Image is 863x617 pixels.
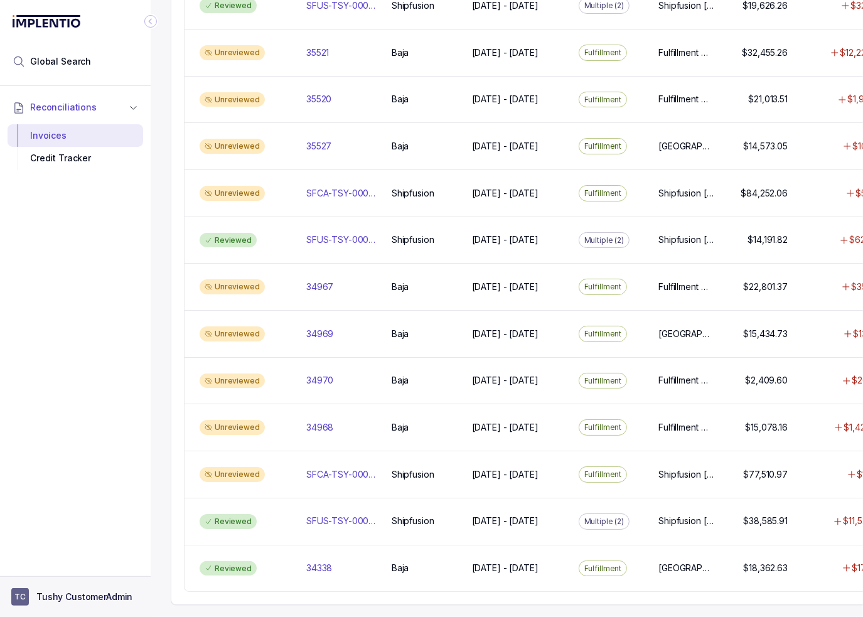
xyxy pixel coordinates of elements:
p: Fulfillment [584,375,622,387]
p: Shipfusion [GEOGRAPHIC_DATA] [658,515,714,527]
p: Multiple (2) [584,234,624,247]
p: Fulfillment [584,46,622,59]
div: Unreviewed [200,420,265,435]
p: Shipfusion [GEOGRAPHIC_DATA], Shipfusion [GEOGRAPHIC_DATA] [658,233,714,246]
p: [DATE] - [DATE] [472,93,539,105]
p: $2,409.60 [745,374,788,387]
p: $14,573.05 [743,140,788,153]
p: Shipfusion [392,187,434,200]
p: Multiple (2) [584,515,624,528]
p: Baja [392,328,409,340]
div: Unreviewed [200,186,265,201]
p: Shipfusion [392,515,434,527]
p: Fulfillment [584,281,622,293]
p: $22,801.37 [743,281,788,293]
p: $84,252.06 [741,187,788,200]
p: SFCA-TSY-00068 [306,468,377,481]
span: Reconciliations [30,101,97,114]
p: 35521 [306,46,329,59]
p: 34970 [306,374,333,387]
div: Reconciliations [8,122,143,173]
p: SFUS-TSY-00063 [306,515,377,527]
p: Fulfillment Center (W) / Wholesale, Fulfillment Center / Primary, Fulfillment Center IQB-WHLS / I... [658,46,714,59]
div: Reviewed [200,561,257,576]
p: SFUS-TSY-00064 [306,233,377,246]
p: $38,585.91 [743,515,788,527]
p: [DATE] - [DATE] [472,515,539,527]
p: Fulfillment [584,187,622,200]
p: Baja [392,374,409,387]
div: Unreviewed [200,467,265,482]
span: Global Search [30,55,91,68]
p: [GEOGRAPHIC_DATA] [GEOGRAPHIC_DATA] / [US_STATE] [658,328,714,340]
div: Reviewed [200,233,257,248]
div: Credit Tracker [18,147,133,169]
div: Unreviewed [200,92,265,107]
p: [DATE] - [DATE] [472,374,539,387]
p: 35520 [306,93,331,105]
p: 35527 [306,140,331,153]
div: Reviewed [200,514,257,529]
p: Shipfusion [392,468,434,481]
p: [DATE] - [DATE] [472,281,539,293]
p: $21,013.51 [748,93,788,105]
p: Baja [392,93,409,105]
div: Unreviewed [200,45,265,60]
p: Fulfillment [584,421,622,434]
p: [DATE] - [DATE] [472,46,539,59]
p: Tushy CustomerAdmin [36,591,132,603]
p: [DATE] - [DATE] [472,140,539,153]
p: Fulfillment Center IQB / InQbate [658,281,714,293]
p: [DATE] - [DATE] [472,233,539,246]
p: Shipfusion [GEOGRAPHIC_DATA] [658,468,714,481]
p: Fulfillment Center [GEOGRAPHIC_DATA] / [US_STATE], [US_STATE]-Wholesale / [US_STATE]-Wholesale [658,374,714,387]
p: [DATE] - [DATE] [472,562,539,574]
p: Fulfillment Center / Primary, Fulfillment Center IQB / InQbate [658,93,714,105]
p: Fulfillment [584,562,622,575]
p: Baja [392,281,409,293]
p: Fulfillment Center IQB-WHLS / InQbate-WHLS [658,421,714,434]
div: Unreviewed [200,373,265,389]
p: Fulfillment [584,328,622,340]
p: Baja [392,140,409,153]
p: $77,510.97 [743,468,788,481]
p: [GEOGRAPHIC_DATA] [GEOGRAPHIC_DATA] / [US_STATE] [658,140,714,153]
p: 34338 [306,562,332,574]
p: $18,362.63 [743,562,788,574]
p: $14,191.82 [748,233,788,246]
p: Fulfillment [584,468,622,481]
p: 34967 [306,281,333,293]
span: User initials [11,588,29,606]
div: Unreviewed [200,279,265,294]
p: [DATE] - [DATE] [472,328,539,340]
p: Fulfillment [584,140,622,153]
p: SFCA-TSY-00070 [306,187,377,200]
p: Shipfusion [GEOGRAPHIC_DATA] [658,187,714,200]
button: Reconciliations [8,94,143,121]
p: [DATE] - [DATE] [472,468,539,481]
div: Unreviewed [200,139,265,154]
p: Baja [392,421,409,434]
button: User initialsTushy CustomerAdmin [11,588,139,606]
p: Shipfusion [392,233,434,246]
p: [DATE] - [DATE] [472,421,539,434]
div: Invoices [18,124,133,147]
p: Fulfillment [584,94,622,106]
p: 34969 [306,328,333,340]
p: $15,434.73 [743,328,788,340]
p: [DATE] - [DATE] [472,187,539,200]
div: Collapse Icon [143,14,158,29]
p: Baja [392,562,409,574]
p: [GEOGRAPHIC_DATA] [GEOGRAPHIC_DATA] / [US_STATE] [658,562,714,574]
p: Baja [392,46,409,59]
div: Unreviewed [200,326,265,341]
p: $15,078.16 [745,421,788,434]
p: 34968 [306,421,333,434]
p: $32,455.26 [742,46,788,59]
